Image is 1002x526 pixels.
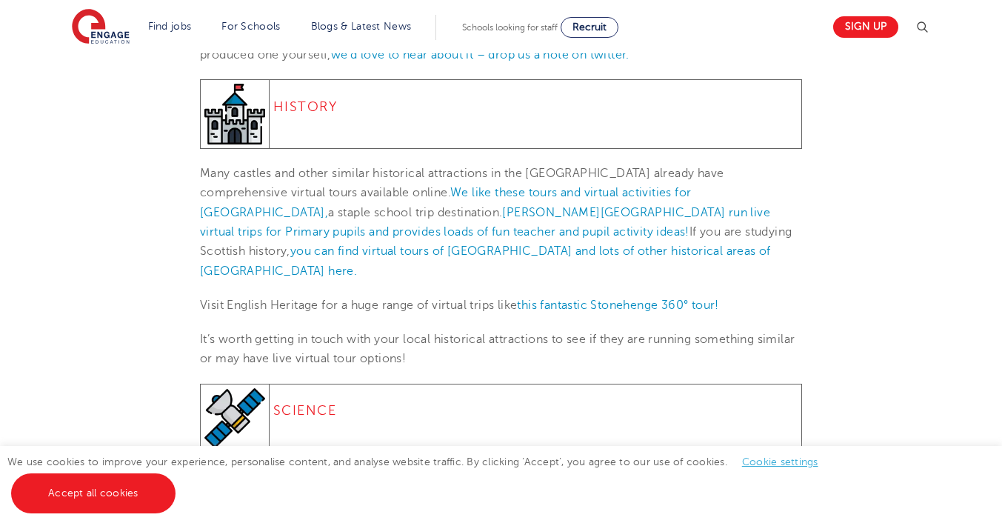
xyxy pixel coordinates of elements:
span: We use cookies to improve your experience, personalise content, and analyse website traffic. By c... [7,456,833,499]
a: Recruit [561,17,618,38]
p: It’s worth getting in touch with your local historical attractions to see if they are running som... [200,330,802,369]
a: we’d love to hear about it – drop us a note on twitter. [331,48,629,61]
a: [PERSON_NAME][GEOGRAPHIC_DATA] run live virtual trips for Primary pupils and provides loads of fu... [200,206,770,239]
a: you can find virtual tours of [GEOGRAPHIC_DATA] and lots of other historical areas of [GEOGRAPHIC... [200,244,771,277]
a: We like these tours and virtual activities for [GEOGRAPHIC_DATA], [200,186,691,219]
h4: HISTORY [273,98,798,116]
span: Schools looking for staff [462,22,558,33]
p: Many castles and other similar historical attractions in the [GEOGRAPHIC_DATA] already have compr... [200,164,802,281]
a: this fantastic Stonehenge 360° tour! [517,299,718,312]
a: Sign up [833,16,898,38]
img: Engage Education [72,9,130,46]
p: Visit English Heritage for a huge range of virtual trips like [200,296,802,315]
a: For Schools [221,21,280,32]
span: Recruit [572,21,607,33]
a: Find jobs [148,21,192,32]
a: Blogs & Latest News [311,21,412,32]
span: ° tour! [684,299,719,312]
a: Cookie settings [742,456,818,467]
h4: SCIENCE [273,402,798,419]
a: Accept all cookies [11,473,176,513]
